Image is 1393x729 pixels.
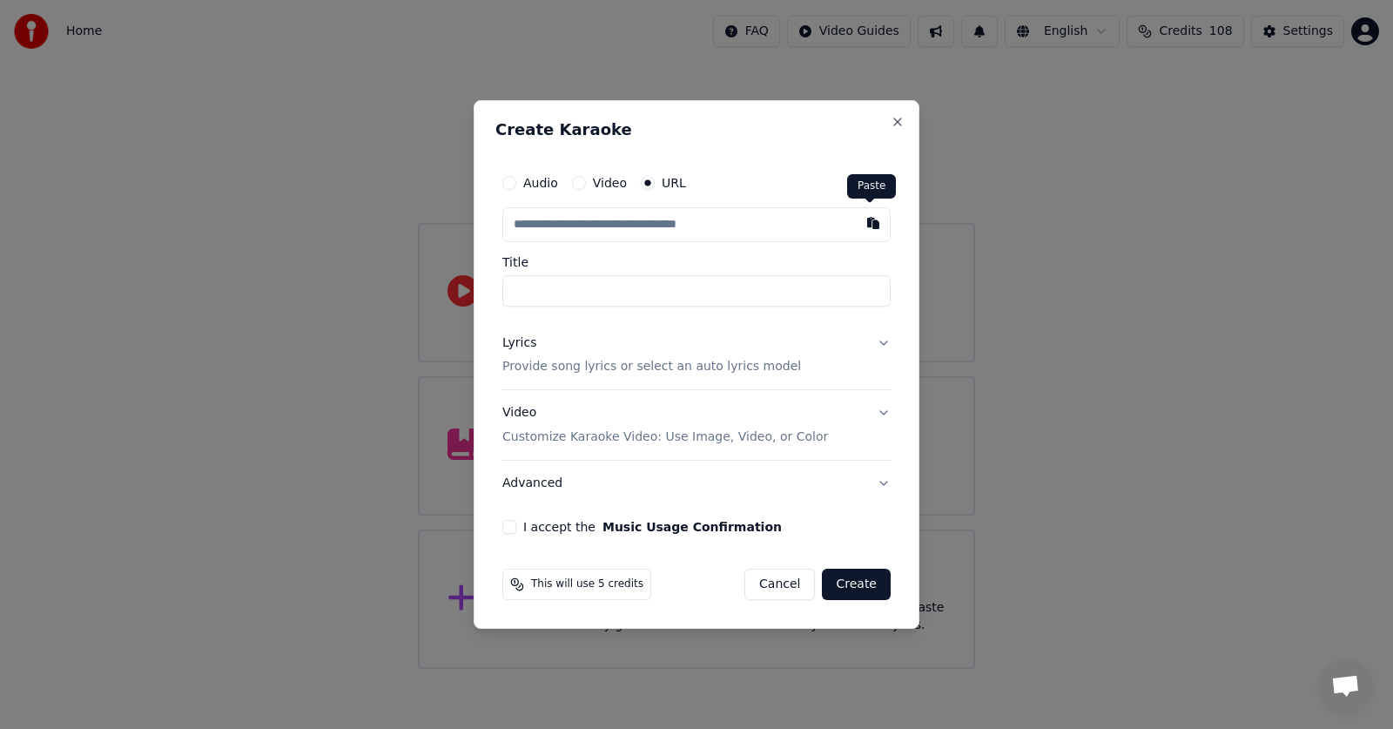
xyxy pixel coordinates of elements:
[502,334,536,352] div: Lyrics
[662,177,686,189] label: URL
[502,405,828,447] div: Video
[744,569,815,600] button: Cancel
[502,256,891,268] label: Title
[602,521,782,533] button: I accept the
[495,122,898,138] h2: Create Karaoke
[847,174,896,199] div: Paste
[593,177,627,189] label: Video
[523,177,558,189] label: Audio
[502,321,891,390] button: LyricsProvide song lyrics or select an auto lyrics model
[502,359,801,376] p: Provide song lyrics or select an auto lyrics model
[531,577,643,591] span: This will use 5 credits
[523,521,782,533] label: I accept the
[502,461,891,506] button: Advanced
[502,391,891,461] button: VideoCustomize Karaoke Video: Use Image, Video, or Color
[502,429,828,446] p: Customize Karaoke Video: Use Image, Video, or Color
[822,569,891,600] button: Create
